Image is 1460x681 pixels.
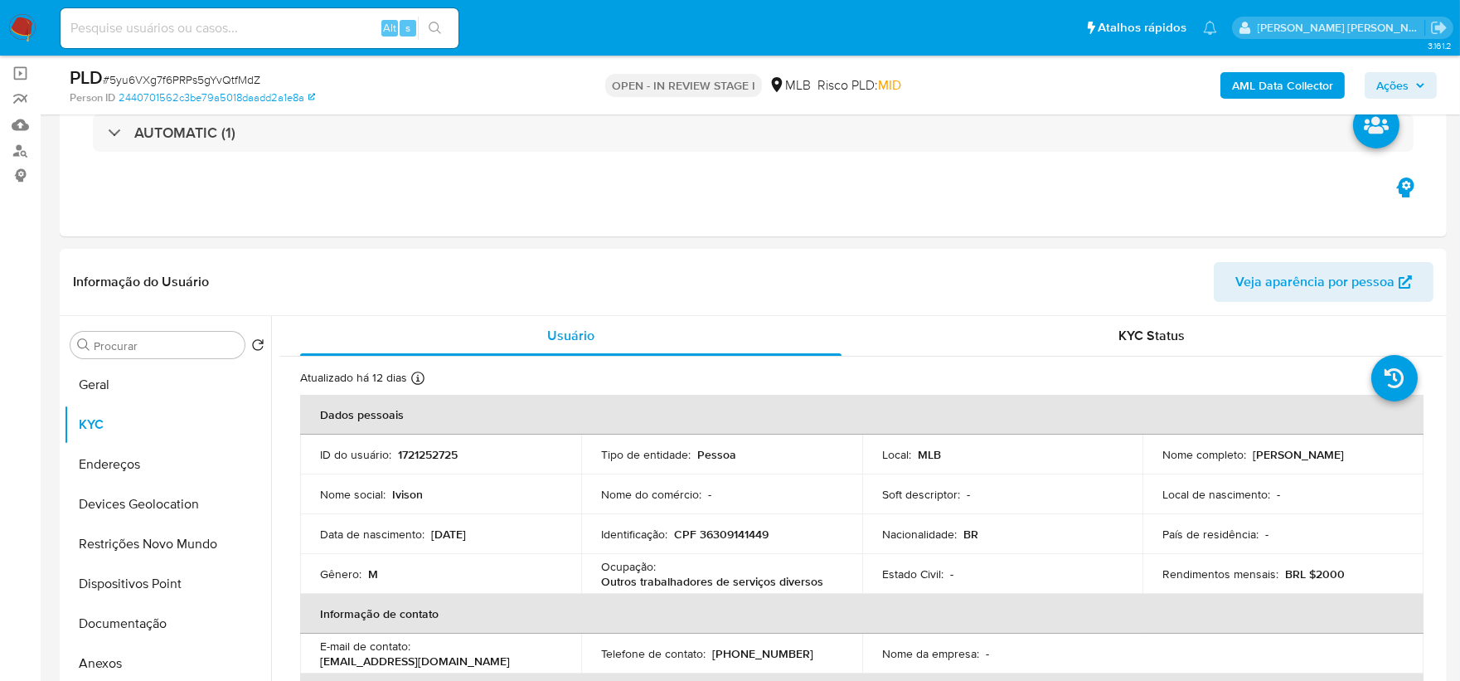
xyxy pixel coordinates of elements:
span: Risco PLD: [817,76,901,95]
span: s [405,20,410,36]
p: CPF 36309141449 [674,527,769,542]
p: leticia.siqueira@mercadolivre.com [1258,20,1425,36]
b: AML Data Collector [1232,72,1333,99]
input: Procurar [94,338,238,353]
p: - [1277,487,1280,502]
input: Pesquise usuários ou casos... [61,17,458,39]
p: Outros trabalhadores de serviços diversos [601,574,823,589]
button: Geral [64,365,271,405]
p: E-mail de contato : [320,639,410,654]
a: Sair [1430,19,1448,36]
p: Data de nascimento : [320,527,424,542]
p: Soft descriptor : [882,487,960,502]
button: Ações [1365,72,1437,99]
p: - [708,487,711,502]
p: M [368,567,378,581]
p: Tipo de entidade : [601,447,691,462]
p: Estado Civil : [882,567,943,581]
b: PLD [70,64,103,90]
p: Telefone de contato : [601,646,706,661]
p: Local de nascimento : [1162,487,1270,502]
a: 2440701562c3be79a5018daadd2a1e8a [119,90,315,105]
button: search-icon [418,17,452,40]
button: Retornar ao pedido padrão [251,338,264,357]
button: AML Data Collector [1220,72,1345,99]
p: Nome completo : [1162,447,1246,462]
th: Informação de contato [300,594,1424,634]
p: Local : [882,447,911,462]
th: Dados pessoais [300,395,1424,435]
p: [EMAIL_ADDRESS][DOMAIN_NAME] [320,654,510,669]
p: ID do usuário : [320,447,391,462]
button: Documentação [64,604,271,644]
p: OPEN - IN REVIEW STAGE I [605,74,762,97]
button: Restrições Novo Mundo [64,524,271,564]
p: Pessoa [697,447,736,462]
p: Ivison [392,487,423,502]
span: Alt [383,20,396,36]
span: Ações [1376,72,1409,99]
span: 3.161.2 [1428,39,1452,52]
p: [DATE] [431,527,466,542]
p: Rendimentos mensais : [1162,567,1278,581]
button: Devices Geolocation [64,484,271,524]
span: Usuário [547,326,594,345]
p: BRL $2000 [1285,567,1345,581]
button: Procurar [77,338,90,352]
p: Gênero : [320,567,361,581]
h3: AUTOMATIC (1) [134,124,235,142]
span: MID [878,75,901,95]
button: Veja aparência por pessoa [1214,262,1433,302]
p: Identificação : [601,527,667,542]
p: - [1265,527,1268,542]
p: Nome social : [320,487,386,502]
p: [PERSON_NAME] [1253,447,1344,462]
button: KYC [64,405,271,445]
span: Veja aparência por pessoa [1235,262,1395,302]
p: MLB [918,447,941,462]
p: Nacionalidade : [882,527,957,542]
p: País de residência : [1162,527,1259,542]
span: # 5yu6VXg7f6PRPs5gYvQtfMdZ [103,71,260,88]
p: Ocupação : [601,559,656,574]
p: Nome da empresa : [882,646,979,661]
a: Notificações [1203,21,1217,35]
p: 1721252725 [398,447,458,462]
p: - [967,487,970,502]
b: Person ID [70,90,115,105]
span: KYC Status [1119,326,1186,345]
p: - [950,567,953,581]
div: AUTOMATIC (1) [93,114,1414,152]
p: [PHONE_NUMBER] [712,646,813,661]
span: Atalhos rápidos [1098,19,1186,36]
p: BR [963,527,978,542]
div: MLB [769,76,811,95]
p: Atualizado há 12 dias [300,370,407,386]
p: - [986,646,989,661]
button: Endereços [64,445,271,484]
button: Dispositivos Point [64,564,271,604]
p: Nome do comércio : [601,487,701,502]
h1: Informação do Usuário [73,274,209,290]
